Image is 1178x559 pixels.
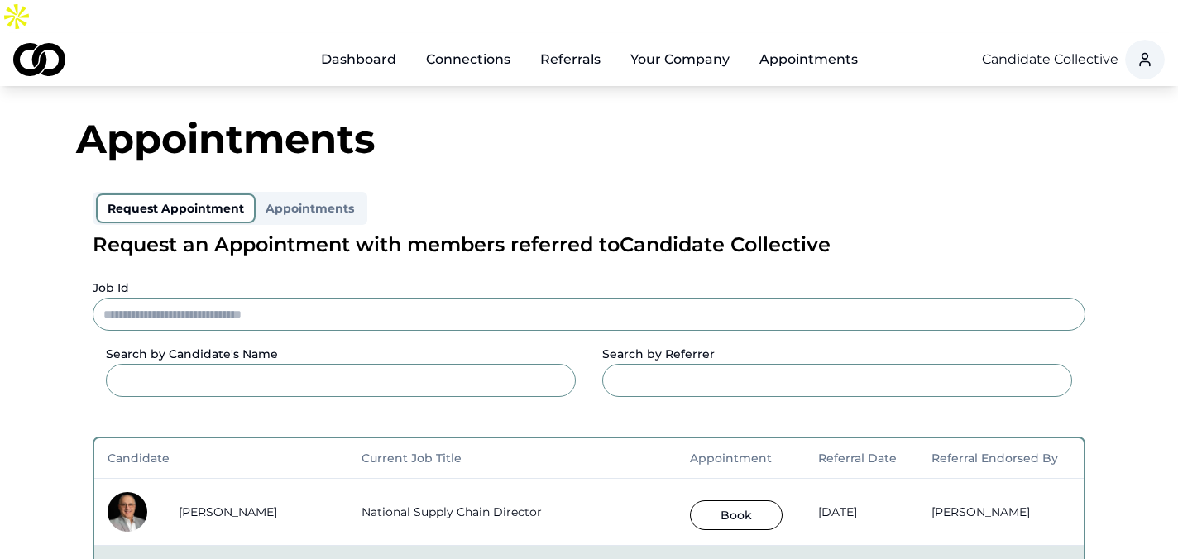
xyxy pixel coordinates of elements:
[256,195,364,222] button: Appointments
[93,232,1085,258] div: Request an Appointment with members referred to Candidate Collective
[108,492,147,532] img: f0f772eb-29c0-4df9-b2f5-1bb80f55fe45-395E1155-656B-4A80-A676-6249A63781FC_4_5005_c-profile_pictur...
[602,346,715,361] label: Search by Referrer
[308,43,871,76] nav: Main
[96,193,256,223] button: Request Appointment
[918,478,1084,545] td: [PERSON_NAME]
[690,500,783,530] button: Book
[348,478,677,545] td: National Supply chain Director
[746,43,871,76] a: Appointments
[413,43,524,76] a: Connections
[617,43,743,76] button: Your Company
[348,438,677,478] th: Current Job Title
[805,478,918,545] td: [DATE]
[527,43,614,76] a: Referrals
[93,280,129,295] label: Job Id
[308,43,409,76] a: Dashboard
[106,346,278,361] label: Search by Candidate's Name
[677,438,805,478] th: Appointment
[982,50,1118,69] button: Candidate Collective
[94,438,348,478] th: Candidate
[918,438,1084,478] th: Referral Endorsed By
[76,119,1102,159] div: Appointments
[13,43,65,76] img: logo
[805,438,918,478] th: Referral Date
[179,504,277,519] a: [PERSON_NAME]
